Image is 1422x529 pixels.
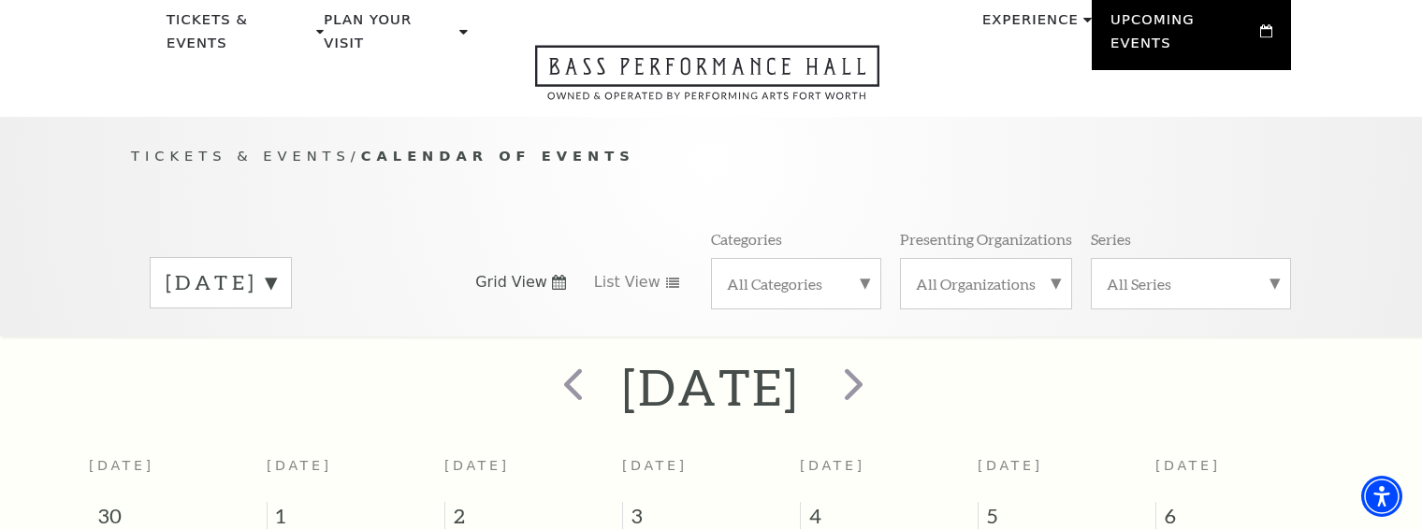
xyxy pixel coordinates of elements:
[475,272,547,293] span: Grid View
[1110,8,1255,65] p: Upcoming Events
[536,354,604,421] button: prev
[444,458,510,473] span: [DATE]
[916,274,1056,293] label: All Organizations
[468,45,947,117] a: Open this option
[1155,458,1221,473] span: [DATE]
[131,145,1291,168] p: /
[267,458,332,473] span: [DATE]
[978,458,1043,473] span: [DATE]
[982,8,1079,42] p: Experience
[800,458,865,473] span: [DATE]
[711,229,782,249] p: Categories
[131,148,351,164] span: Tickets & Events
[1361,476,1402,517] div: Accessibility Menu
[1091,229,1131,249] p: Series
[361,148,635,164] span: Calendar of Events
[622,357,799,417] h2: [DATE]
[166,268,276,297] label: [DATE]
[89,458,154,473] span: [DATE]
[818,354,886,421] button: next
[324,8,455,65] p: Plan Your Visit
[900,229,1072,249] p: Presenting Organizations
[594,272,660,293] span: List View
[1107,274,1275,293] label: All Series
[167,8,312,65] p: Tickets & Events
[727,274,865,293] label: All Categories
[622,458,688,473] span: [DATE]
